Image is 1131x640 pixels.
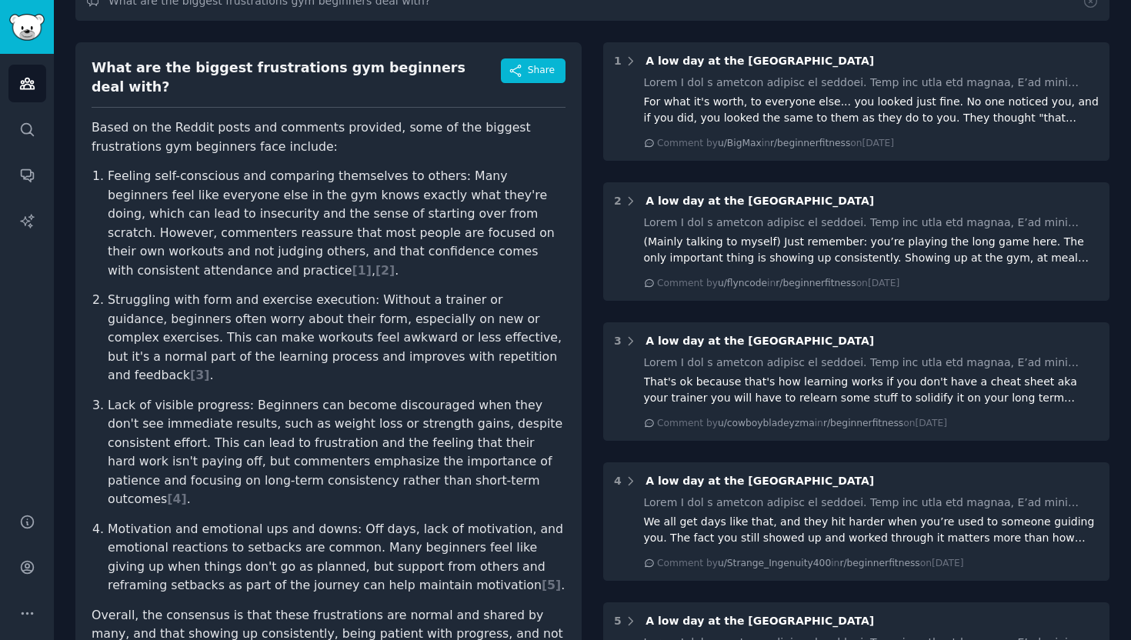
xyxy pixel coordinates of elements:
[108,291,565,385] p: Struggling with form and exercise execution: Without a trainer or guidance, beginners often worry...
[644,215,1099,231] div: Lorem I dol s ametcon adipisc el seddoei. Temp inc utla etd magnaa, E’ad mini venia quisnost exer...
[839,558,919,568] span: r/beginnerfitness
[542,578,561,592] span: [ 5 ]
[718,278,767,288] span: u/flyncode
[375,263,395,278] span: [ 2 ]
[108,520,565,595] p: Motivation and emotional ups and downs: Off days, lack of motivation, and emotional reactions to ...
[92,118,565,156] p: Based on the Reddit posts and comments provided, some of the biggest frustrations gym beginners f...
[352,263,372,278] span: [ 1 ]
[528,64,555,78] span: Share
[644,234,1099,266] div: (Mainly talking to myself) Just remember: you’re playing the long game here. The only important t...
[614,193,622,209] div: 2
[614,473,622,489] div: 4
[646,615,874,627] span: A low day at the [GEOGRAPHIC_DATA]
[108,167,565,280] p: Feeling self-conscious and comparing themselves to others: Many beginners feel like everyone else...
[646,195,874,207] span: A low day at the [GEOGRAPHIC_DATA]
[501,58,565,83] button: Share
[718,138,762,148] span: u/BigMax
[646,55,874,67] span: A low day at the [GEOGRAPHIC_DATA]
[644,495,1099,511] div: Lorem I dol s ametcon adipisc el seddoei. Temp inc utla etd magnaa, E’ad mini venia quisnost exer...
[657,277,899,291] div: Comment by in on [DATE]
[644,355,1099,371] div: Lorem I dol s ametcon adipisc el seddoei. Temp inc utla etd magnaa, E’ad mini venia quisnost exer...
[108,396,565,509] p: Lack of visible progress: Beginners can become discouraged when they don't see immediate results,...
[657,417,947,431] div: Comment by in on [DATE]
[190,368,209,382] span: [ 3 ]
[614,53,622,69] div: 1
[823,418,903,428] span: r/beginnerfitness
[9,14,45,41] img: GummySearch logo
[657,137,894,151] div: Comment by in on [DATE]
[167,492,186,506] span: [ 4 ]
[776,278,856,288] span: r/beginnerfitness
[718,558,831,568] span: u/Strange_Ingenuity400
[614,333,622,349] div: 3
[644,374,1099,406] div: That's ok because that's how learning works if you don't have a cheat sheet aka your trainer you ...
[614,613,622,629] div: 5
[646,475,874,487] span: A low day at the [GEOGRAPHIC_DATA]
[92,58,501,96] div: What are the biggest frustrations gym beginners deal with?
[644,75,1099,91] div: Lorem I dol s ametcon adipisc el seddoei. Temp inc utla etd magnaa, E’ad mini venia quisnost exer...
[770,138,850,148] span: r/beginnerfitness
[646,335,874,347] span: A low day at the [GEOGRAPHIC_DATA]
[644,94,1099,126] div: For what it's worth, to everyone else... you looked just fine. No one noticed you, and if you did...
[718,418,815,428] span: u/cowboybladeyzma
[657,557,963,571] div: Comment by in on [DATE]
[644,514,1099,546] div: We all get days like that, and they hit harder when you’re used to someone guiding you. The fact ...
